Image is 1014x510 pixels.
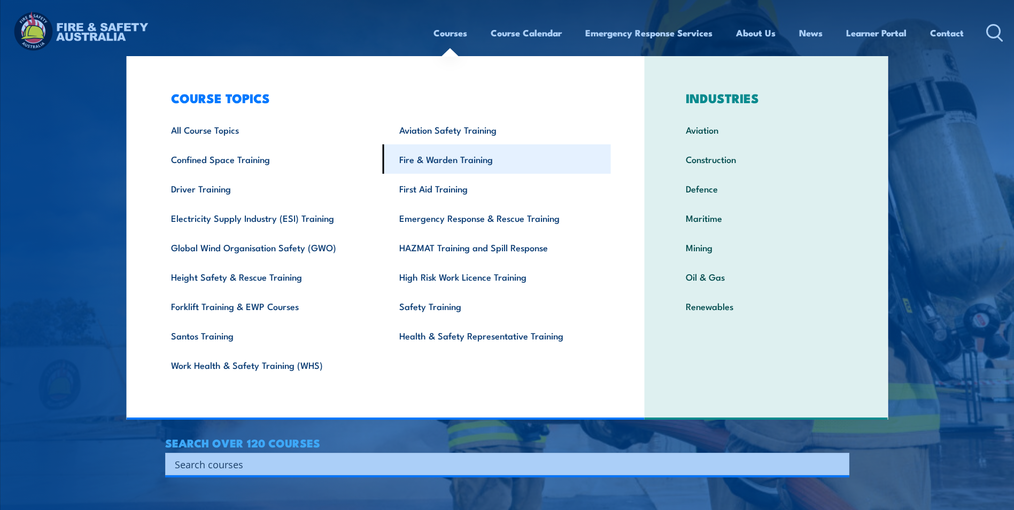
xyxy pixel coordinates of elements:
a: Aviation [669,115,863,144]
a: First Aid Training [383,174,611,203]
a: Contact [930,19,964,47]
a: News [799,19,823,47]
h3: INDUSTRIES [669,90,863,105]
a: Health & Safety Representative Training [383,321,611,350]
a: High Risk Work Licence Training [383,262,611,291]
a: Learner Portal [846,19,907,47]
a: Renewables [669,291,863,321]
a: Courses [434,19,467,47]
a: About Us [736,19,776,47]
button: Search magnifier button [831,457,846,472]
a: Confined Space Training [154,144,383,174]
a: Driver Training [154,174,383,203]
a: Santos Training [154,321,383,350]
a: All Course Topics [154,115,383,144]
form: Search form [177,457,828,472]
a: Mining [669,233,863,262]
a: Course Calendar [491,19,562,47]
a: Safety Training [383,291,611,321]
input: Search input [175,456,826,472]
a: Maritime [669,203,863,233]
a: Aviation Safety Training [383,115,611,144]
a: Fire & Warden Training [383,144,611,174]
a: HAZMAT Training and Spill Response [383,233,611,262]
a: Electricity Supply Industry (ESI) Training [154,203,383,233]
h3: COURSE TOPICS [154,90,611,105]
a: Forklift Training & EWP Courses [154,291,383,321]
a: Height Safety & Rescue Training [154,262,383,291]
a: Emergency Response Services [585,19,713,47]
a: Emergency Response & Rescue Training [383,203,611,233]
a: Oil & Gas [669,262,863,291]
h4: SEARCH OVER 120 COURSES [165,437,849,449]
a: Global Wind Organisation Safety (GWO) [154,233,383,262]
a: Defence [669,174,863,203]
a: Construction [669,144,863,174]
a: Work Health & Safety Training (WHS) [154,350,383,380]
